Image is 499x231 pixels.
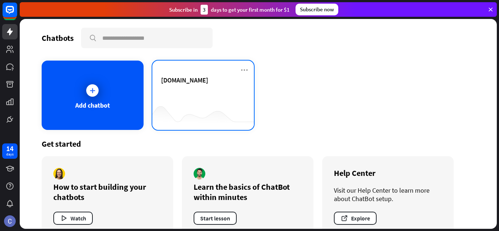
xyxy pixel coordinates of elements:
a: 14 days [2,143,18,159]
div: Chatbots [42,33,74,43]
span: ashabakari.com [161,76,208,84]
div: 14 [6,145,14,152]
div: How to start building your chatbots [53,182,161,202]
img: author [194,168,205,180]
div: Subscribe now [296,4,338,15]
button: Watch [53,212,93,225]
div: Learn the basics of ChatBot within minutes [194,182,302,202]
div: Subscribe in days to get your first month for $1 [169,5,290,15]
button: Explore [334,212,377,225]
img: author [53,168,65,180]
div: Add chatbot [75,101,110,109]
div: Visit our Help Center to learn more about ChatBot setup. [334,186,442,203]
div: Get started [42,139,475,149]
button: Start lesson [194,212,237,225]
div: days [6,152,14,157]
div: 3 [201,5,208,15]
div: Help Center [334,168,442,178]
button: Open LiveChat chat widget [6,3,28,25]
